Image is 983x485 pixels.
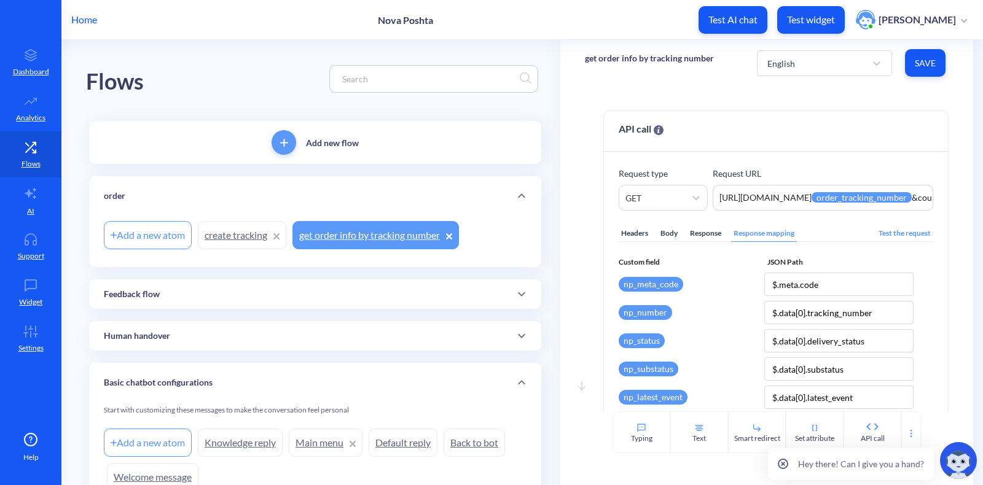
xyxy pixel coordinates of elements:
p: Dashboard [13,66,49,77]
div: Typing [631,433,652,444]
div: Headers [619,225,651,242]
button: Save [905,49,946,77]
p: Hey there! Can I give you a hand? [798,457,924,470]
a: get order info by tracking number [292,221,459,249]
span: JSON Path [767,257,916,268]
div: Response [687,225,724,242]
p: Basic chatbot configurations [104,376,213,389]
button: user photo[PERSON_NAME] [850,9,973,31]
p: [PERSON_NAME] [879,13,956,26]
div: np_latest_event [619,390,687,405]
div: np_meta_code [619,277,683,292]
div: Response mapping [731,225,797,242]
input: Enter JSON path [764,386,914,409]
div: GET [625,192,641,204]
div: order [89,176,541,215]
div: np_number [619,305,672,320]
input: Enter JSON path [764,329,914,352]
span: Save [915,57,936,69]
button: add [272,130,296,155]
div: English [767,56,795,69]
p: Analytics [16,112,45,123]
div: Feedback flow [89,279,541,309]
input: Enter JSON path [764,301,914,324]
p: Feedback flow [104,288,160,301]
p: Settings [18,343,44,354]
div: Flows [86,64,144,99]
input: Enter JSON path [764,357,914,381]
p: Test widget [787,14,835,26]
div: Body [658,225,680,242]
div: API call [861,433,885,444]
button: Test widget [777,6,845,34]
div: Test the request [876,225,933,242]
p: Test AI chat [708,14,758,26]
span: Custom field [619,257,767,268]
div: Set attribute [795,433,834,444]
div: Start with customizing these messages to make the conversation feel personal [104,405,527,425]
div: Add a new atom [104,429,192,457]
textarea: https://[DOMAIN_NAME]/trackings/get?tracking_numbers={{order_tracking_number}}&courier_code=nova-... [713,185,933,211]
a: create tracking [198,221,286,249]
div: np_status [619,333,665,348]
input: Search [336,72,520,86]
div: Add a new atom [104,221,192,249]
span: Help [23,452,39,463]
img: user photo [856,10,875,29]
p: Request URL [713,167,933,180]
p: order [104,190,125,203]
p: Nova Poshta [378,14,433,26]
span: API call [619,122,664,136]
a: Main menu [289,429,362,457]
p: Flows [22,158,41,169]
p: Add new flow [306,136,359,149]
p: Home [71,12,97,27]
div: Human handover [89,321,541,351]
p: Support [18,250,44,262]
p: AI [27,206,34,217]
p: Human handover [104,330,170,343]
div: np_substatus [619,362,678,376]
p: Widget [19,297,42,308]
div: Text [692,433,706,444]
p: Request type [619,167,708,180]
input: Enter JSON path [764,273,914,296]
p: get order info by tracking number [585,52,714,64]
div: Basic chatbot configurations [89,363,541,402]
a: Default reply [369,429,437,457]
img: copilot-icon.svg [940,442,977,479]
button: Test AI chat [699,6,767,34]
a: Knowledge reply [198,429,283,457]
a: Back to bot [444,429,505,457]
div: Smart redirect [734,433,780,444]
